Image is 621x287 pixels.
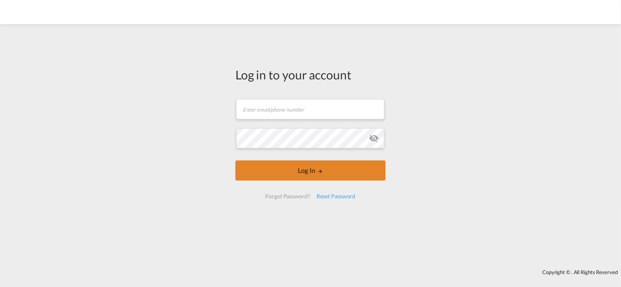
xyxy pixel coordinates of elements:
div: Log in to your account [235,66,386,83]
button: LOGIN [235,160,386,181]
md-icon: icon-eye-off [369,133,379,143]
input: Enter email/phone number [236,99,384,119]
div: Reset Password [313,189,359,204]
div: Forgot Password? [262,189,313,204]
